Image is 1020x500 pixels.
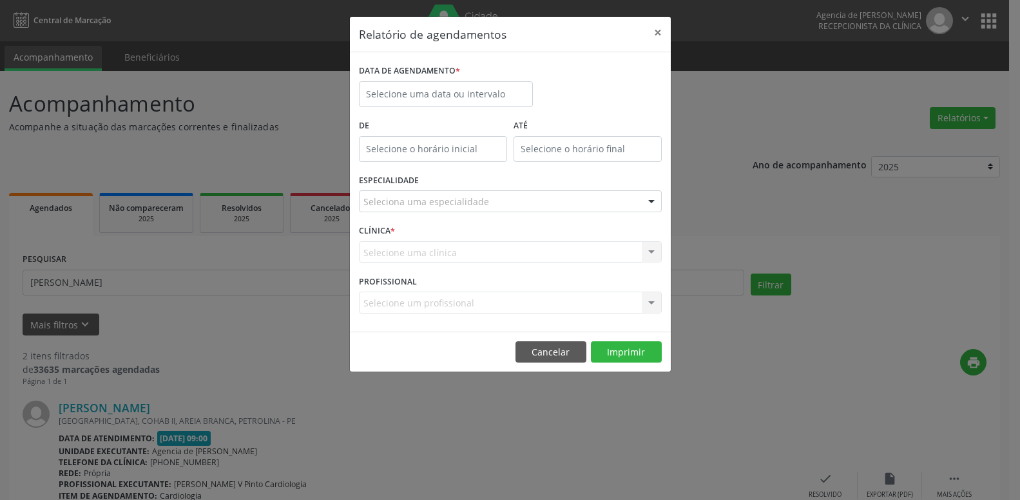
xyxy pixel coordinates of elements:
input: Selecione o horário final [514,136,662,162]
h5: Relatório de agendamentos [359,26,506,43]
button: Cancelar [515,341,586,363]
input: Selecione uma data ou intervalo [359,81,533,107]
label: DATA DE AGENDAMENTO [359,61,460,81]
span: Seleciona uma especialidade [363,195,489,208]
input: Selecione o horário inicial [359,136,507,162]
button: Imprimir [591,341,662,363]
label: CLÍNICA [359,221,395,241]
label: ESPECIALIDADE [359,171,419,191]
button: Close [645,17,671,48]
label: De [359,116,507,136]
label: ATÉ [514,116,662,136]
label: PROFISSIONAL [359,272,417,292]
